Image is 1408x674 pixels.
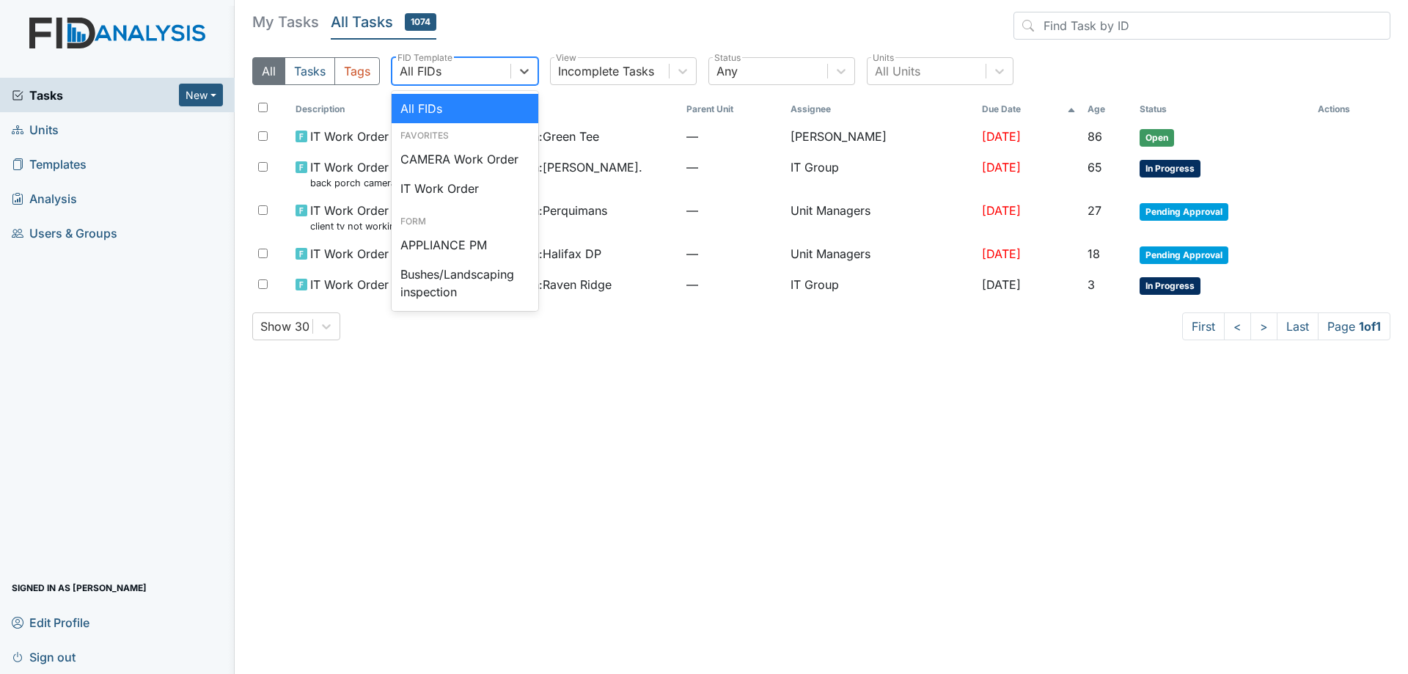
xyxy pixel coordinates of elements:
span: 86 [1088,129,1102,144]
span: Location : Raven Ridge [491,276,612,293]
span: 3 [1088,277,1095,292]
button: Tasks [285,57,335,85]
span: — [686,245,779,263]
span: 1074 [405,13,436,31]
span: Sign out [12,645,76,668]
td: IT Group [785,270,976,301]
span: IT Work Order back porch camera [310,158,396,190]
button: All [252,57,285,85]
span: In Progress [1140,160,1200,177]
span: 27 [1088,203,1101,218]
div: All FIDs [392,94,538,123]
div: All Units [875,62,920,80]
span: Analysis [12,187,77,210]
button: Tags [334,57,380,85]
span: — [686,158,779,176]
td: Unit Managers [785,239,976,270]
td: Unit Managers [785,196,976,239]
th: Toggle SortBy [976,97,1082,122]
span: 18 [1088,246,1100,261]
input: Find Task by ID [1013,12,1390,40]
span: Location : Green Tee [491,128,599,145]
th: Toggle SortBy [1134,97,1312,122]
button: New [179,84,223,106]
span: IT Work Order [310,245,389,263]
th: Toggle SortBy [1082,97,1134,122]
span: Location : Halifax DP [491,245,601,263]
small: back porch camera [310,176,396,190]
a: Last [1277,312,1319,340]
span: Units [12,118,59,141]
th: Assignee [785,97,976,122]
div: Bushes/Landscaping inspection [392,260,538,307]
div: APPLIANCE PM [392,230,538,260]
span: — [686,202,779,219]
th: Toggle SortBy [290,97,485,122]
a: Tasks [12,87,179,104]
span: Page [1318,312,1390,340]
span: In Progress [1140,277,1200,295]
div: Show 30 [260,318,309,335]
span: IT Work Order [310,276,389,293]
div: Type filter [252,57,380,85]
div: Incomplete Tasks [558,62,654,80]
span: [DATE] [982,246,1021,261]
span: [DATE] [982,277,1021,292]
span: [DATE] [982,129,1021,144]
th: Toggle SortBy [681,97,785,122]
span: Pending Approval [1140,203,1228,221]
div: All FIDs [400,62,441,80]
span: [DATE] [982,203,1021,218]
span: Signed in as [PERSON_NAME] [12,576,147,599]
a: < [1224,312,1251,340]
div: CAMERA Work Order [392,307,538,336]
span: Users & Groups [12,221,117,244]
h5: All Tasks [331,12,436,32]
td: [PERSON_NAME] [785,122,976,153]
span: Open [1140,129,1174,147]
div: IT Work Order [392,174,538,203]
span: Edit Profile [12,611,89,634]
a: > [1250,312,1277,340]
span: [DATE] [982,160,1021,175]
td: IT Group [785,153,976,196]
span: — [686,276,779,293]
span: Templates [12,153,87,175]
span: 65 [1088,160,1102,175]
a: First [1182,312,1225,340]
span: — [686,128,779,145]
th: Actions [1312,97,1385,122]
small: client tv not working [310,219,401,233]
input: Toggle All Rows Selected [258,103,268,112]
th: Toggle SortBy [485,97,681,122]
span: Location : Perquimans [491,202,607,219]
span: IT Work Order [310,128,389,145]
span: IT Work Order client tv not working [310,202,401,233]
h5: My Tasks [252,12,319,32]
div: CAMERA Work Order [392,144,538,174]
span: Location : [PERSON_NAME]. [491,158,642,176]
nav: task-pagination [1182,312,1390,340]
span: Pending Approval [1140,246,1228,264]
div: Favorites [392,129,538,142]
div: Form [392,215,538,228]
strong: 1 of 1 [1359,319,1381,334]
div: Any [716,62,738,80]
